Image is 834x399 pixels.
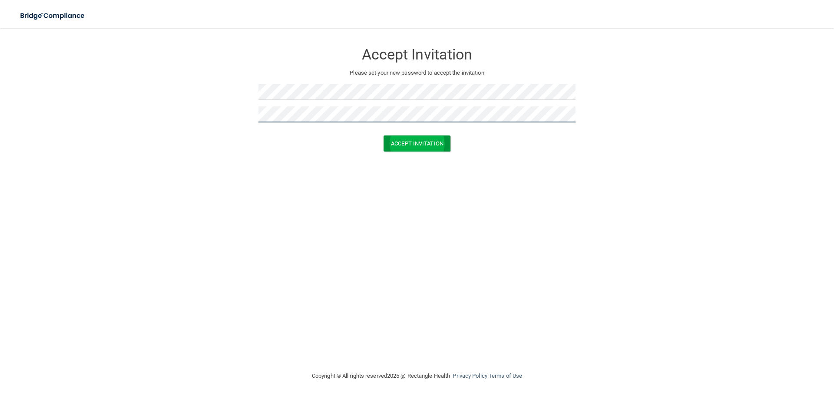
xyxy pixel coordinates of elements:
h3: Accept Invitation [258,46,576,63]
a: Privacy Policy [453,373,487,379]
p: Please set your new password to accept the invitation [265,68,569,78]
button: Accept Invitation [384,135,450,152]
iframe: Drift Widget Chat Controller [684,337,824,372]
img: bridge_compliance_login_screen.278c3ca4.svg [13,7,93,25]
div: Copyright © All rights reserved 2025 @ Rectangle Health | | [258,362,576,390]
a: Terms of Use [489,373,522,379]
